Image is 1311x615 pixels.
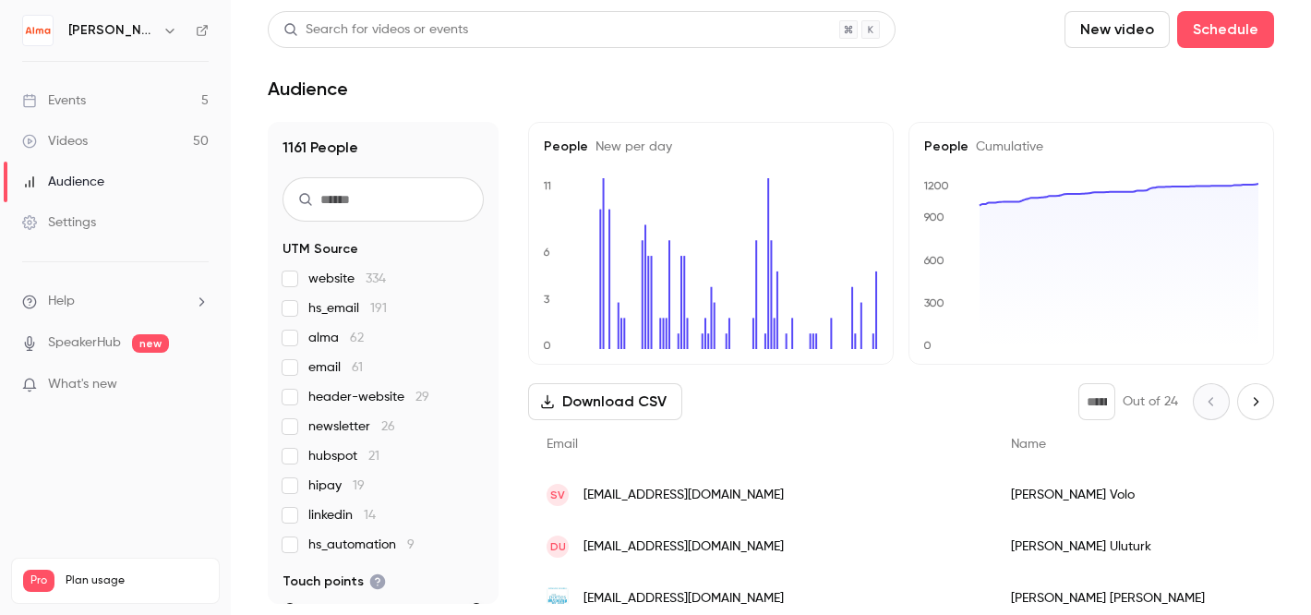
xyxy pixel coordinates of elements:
[350,332,364,344] span: 62
[368,450,379,463] span: 21
[283,240,358,259] span: UTM Source
[283,20,468,40] div: Search for videos or events
[547,438,578,451] span: Email
[22,91,86,110] div: Events
[48,375,117,394] span: What's new
[68,21,155,40] h6: [PERSON_NAME]
[283,137,484,159] h1: 1161 People
[471,603,482,614] div: max
[550,538,566,555] span: DU
[284,603,295,614] div: min
[23,16,53,45] img: Alma
[308,299,387,318] span: hs_email
[544,138,878,156] h5: People
[22,132,88,151] div: Videos
[544,293,550,306] text: 3
[308,388,429,406] span: header-website
[923,339,932,352] text: 0
[992,521,1273,573] div: [PERSON_NAME] Uluturk
[370,302,387,315] span: 191
[550,487,565,503] span: SV
[415,391,429,404] span: 29
[48,333,121,353] a: SpeakerHub
[132,334,169,353] span: new
[22,292,209,311] li: help-dropdown-opener
[543,339,551,352] text: 0
[186,377,209,393] iframe: Noticeable Trigger
[308,329,364,347] span: alma
[992,469,1273,521] div: [PERSON_NAME] Volo
[968,140,1043,153] span: Cumulative
[1237,383,1274,420] button: Next page
[407,538,415,551] span: 9
[543,246,550,259] text: 6
[22,213,96,232] div: Settings
[308,447,379,465] span: hubspot
[23,570,54,592] span: Pro
[352,361,363,374] span: 61
[366,272,386,285] span: 334
[22,173,104,191] div: Audience
[1011,438,1046,451] span: Name
[583,589,784,609] span: [EMAIL_ADDRESS][DOMAIN_NAME]
[923,211,944,223] text: 900
[308,270,386,288] span: website
[1123,392,1178,411] p: Out of 24
[924,138,1258,156] h5: People
[48,292,75,311] span: Help
[353,479,365,492] span: 19
[583,486,784,505] span: [EMAIL_ADDRESS][DOMAIN_NAME]
[308,536,415,554] span: hs_automation
[588,140,672,153] span: New per day
[308,476,365,495] span: hipay
[268,78,348,100] h1: Audience
[381,420,395,433] span: 26
[66,573,208,588] span: Plan usage
[924,296,944,309] text: 300
[547,587,569,609] img: lesportesdumontblanc.fr
[283,573,386,591] span: Touch points
[308,417,395,436] span: newsletter
[364,509,376,522] span: 14
[923,254,944,267] text: 600
[1177,11,1274,48] button: Schedule
[308,358,363,377] span: email
[543,179,551,192] text: 11
[583,537,784,557] span: [EMAIL_ADDRESS][DOMAIN_NAME]
[1064,11,1170,48] button: New video
[528,383,682,420] button: Download CSV
[308,506,376,525] span: linkedin
[923,179,949,192] text: 1200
